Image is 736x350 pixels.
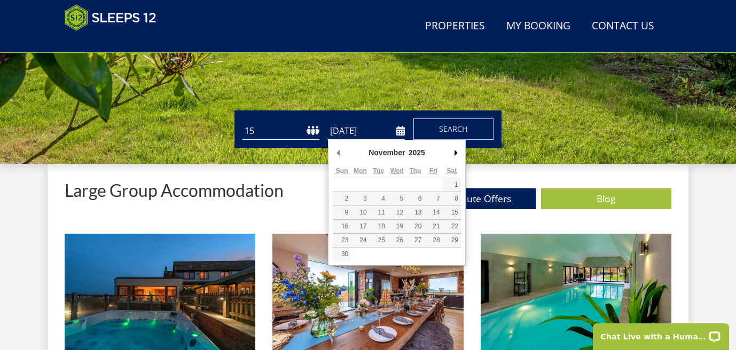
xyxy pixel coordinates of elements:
button: Next Month [450,145,461,161]
iframe: LiveChat chat widget [586,316,736,350]
abbr: Saturday [447,167,457,174]
img: 'Swimming Pools' - Large Group Accommodation Holiday Ideas [481,234,671,350]
button: 28 [424,234,442,247]
button: 7 [424,192,442,205]
abbr: Monday [354,167,367,174]
button: 10 [351,206,369,219]
button: Previous Month [333,145,343,161]
button: 20 [406,220,424,233]
button: 4 [370,192,388,205]
a: Contact Us [588,14,659,38]
button: 2 [333,192,351,205]
div: November [367,145,406,161]
button: 13 [406,206,424,219]
button: 26 [388,234,406,247]
a: Properties [421,14,489,38]
a: My Booking [502,14,575,38]
img: Sleeps 12 [65,4,156,31]
button: 15 [443,206,461,219]
abbr: Tuesday [373,167,383,174]
button: 27 [406,234,424,247]
a: Last Minute Offers [405,188,536,209]
button: 14 [424,206,442,219]
button: 18 [370,220,388,233]
img: 'Hot Tubs' - Large Group Accommodation Holiday Ideas [65,234,255,350]
button: 19 [388,220,406,233]
abbr: Wednesday [390,167,403,174]
button: 16 [333,220,351,233]
span: Search [439,124,468,134]
button: 5 [388,192,406,205]
button: 1 [443,178,461,192]
img: 'Celebrations and Events' - Large Group Accommodation Holiday Ideas [272,234,463,350]
abbr: Friday [429,167,437,174]
button: 6 [406,192,424,205]
div: 2025 [407,145,427,161]
button: 8 [443,192,461,205]
button: 23 [333,234,351,247]
button: 3 [351,192,369,205]
button: 12 [388,206,406,219]
iframe: Customer reviews powered by Trustpilot [59,37,171,46]
button: Search [413,118,494,140]
a: Blog [541,188,671,209]
abbr: Sunday [336,167,348,174]
abbr: Thursday [409,167,421,174]
button: 30 [333,248,351,261]
input: Arrival Date [328,122,405,140]
button: 29 [443,234,461,247]
button: 24 [351,234,369,247]
p: Large Group Accommodation [65,181,284,200]
button: 9 [333,206,351,219]
button: 11 [370,206,388,219]
button: 17 [351,220,369,233]
button: 21 [424,220,442,233]
button: 22 [443,220,461,233]
button: 25 [370,234,388,247]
